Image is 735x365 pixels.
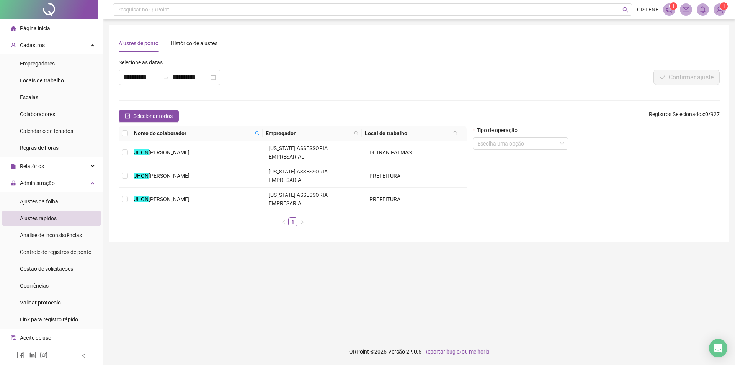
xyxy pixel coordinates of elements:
[149,196,189,202] span: [PERSON_NAME]
[133,112,173,120] span: Selecionar todos
[163,74,169,80] span: swap-right
[300,220,304,224] span: right
[149,173,189,179] span: [PERSON_NAME]
[720,2,728,10] sup: Atualize o seu contato no menu Meus Dados
[20,249,91,255] span: Controle de registros de ponto
[253,128,261,139] span: search
[119,110,179,122] button: Selecionar todos
[20,316,78,322] span: Link para registro rápido
[653,70,720,85] button: Confirmar ajuste
[17,351,24,359] span: facebook
[134,129,252,137] span: Nome do colaborador
[125,113,130,119] span: check-square
[649,110,720,122] span: : 0 / 927
[134,173,149,179] mark: JHON
[672,3,675,9] span: 1
[709,339,727,357] div: Open Intercom Messenger
[269,192,328,206] span: [US_STATE] ASSESSORIA EMPRESARIAL
[28,351,36,359] span: linkedin
[388,349,405,355] span: Versão
[20,128,73,134] span: Calendário de feriados
[269,145,328,160] span: [US_STATE] ASSESSORIA EMPRESARIAL
[297,217,307,226] button: right
[452,128,459,139] span: search
[11,43,16,48] span: user-add
[255,131,260,136] span: search
[289,218,297,226] a: 1
[670,2,677,10] sup: 1
[11,26,16,31] span: home
[637,5,658,14] span: GISLENE
[20,335,51,341] span: Aceite de uso
[453,131,458,136] span: search
[20,266,73,272] span: Gestão de solicitações
[297,217,307,226] li: Próxima página
[134,149,149,155] mark: JHON
[424,349,490,355] span: Reportar bug e/ou melhoria
[81,353,87,358] span: left
[473,126,522,134] label: Tipo de operação
[11,164,16,169] span: file
[11,180,16,186] span: lock
[171,39,217,47] div: Histórico de ajustes
[622,7,628,13] span: search
[20,180,55,186] span: Administração
[40,351,47,359] span: instagram
[20,25,51,31] span: Página inicial
[20,111,55,117] span: Colaboradores
[281,220,286,224] span: left
[20,300,61,306] span: Validar protocolo
[266,129,351,137] span: Empregador
[683,6,689,13] span: mail
[369,149,412,155] span: DETRAN PALMAS
[20,42,45,48] span: Cadastros
[20,61,55,67] span: Empregadores
[279,217,288,226] button: left
[163,74,169,80] span: to
[119,39,158,47] div: Ajustes de ponto
[20,94,38,100] span: Escalas
[369,196,400,202] span: PREFEITURA
[20,198,58,205] span: Ajustes da folha
[20,232,82,238] span: Análise de inconsistências
[354,131,359,136] span: search
[20,145,59,151] span: Regras de horas
[119,58,168,67] label: Selecione as datas
[11,335,16,340] span: audit
[714,4,725,15] img: 90811
[20,163,44,169] span: Relatórios
[723,3,725,9] span: 1
[649,111,704,117] span: Registros Selecionados
[134,196,149,202] mark: JHON
[20,77,64,83] span: Locais de trabalho
[365,129,450,137] span: Local de trabalho
[353,128,360,139] span: search
[699,6,706,13] span: bell
[666,6,673,13] span: notification
[288,217,297,226] li: 1
[103,338,735,365] footer: QRPoint © 2025 - 2.90.5 -
[149,149,189,155] span: [PERSON_NAME]
[279,217,288,226] li: Página anterior
[20,283,49,289] span: Ocorrências
[269,169,328,183] span: [US_STATE] ASSESSORIA EMPRESARIAL
[369,173,400,179] span: PREFEITURA
[20,215,57,221] span: Ajustes rápidos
